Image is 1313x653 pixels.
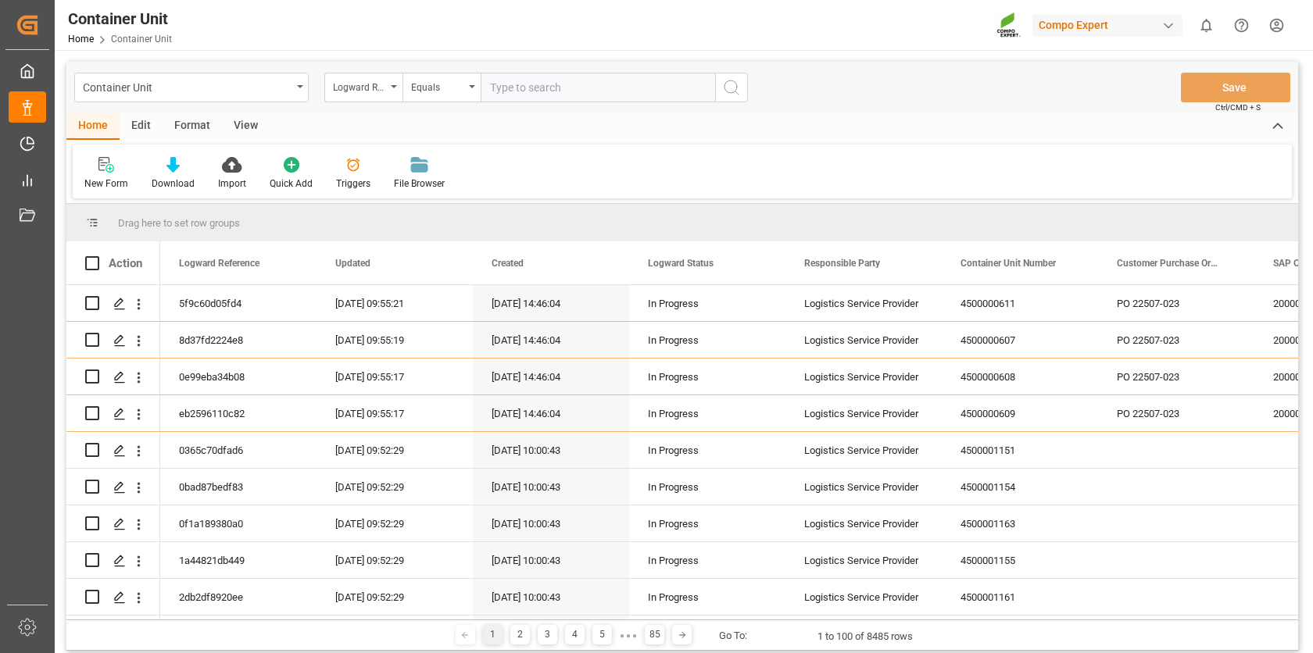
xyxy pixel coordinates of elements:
[510,625,530,644] div: 2
[66,432,160,469] div: Press SPACE to select this row.
[996,12,1021,39] img: Screenshot%202023-09-29%20at%2010.02.21.png_1712312052.png
[160,322,317,358] div: 8d37fd2224e8
[317,469,473,505] div: [DATE] 09:52:29
[817,629,913,644] div: 1 to 100 of 8485 rows
[785,322,942,358] div: Logistics Service Provider
[942,395,1098,431] div: 4500000609
[1098,395,1254,431] div: PO 22507-023
[473,322,629,358] div: [DATE] 14:46:04
[785,285,942,321] div: Logistics Service Provider
[333,77,386,95] div: Logward Reference
[785,505,942,541] div: Logistics Service Provider
[942,505,1098,541] div: 4500001163
[160,285,317,321] div: 5f9c60d05fd4
[473,432,629,468] div: [DATE] 10:00:43
[66,542,160,579] div: Press SPACE to select this row.
[179,258,259,269] span: Logward Reference
[1117,258,1222,269] span: Customer Purchase Order Numbers
[1032,14,1182,37] div: Compo Expert
[109,256,142,270] div: Action
[324,73,402,102] button: open menu
[66,505,160,542] div: Press SPACE to select this row.
[317,285,473,321] div: [DATE] 09:55:21
[719,628,747,644] div: Go To:
[118,217,240,229] span: Drag here to set row groups
[785,579,942,615] div: Logistics Service Provider
[160,395,317,431] div: eb2596110c82
[218,177,246,191] div: Import
[270,177,313,191] div: Quick Add
[785,359,942,394] div: Logistics Service Provider
[317,395,473,431] div: [DATE] 09:55:17
[473,469,629,505] div: [DATE] 10:00:43
[592,625,612,644] div: 5
[1098,359,1254,394] div: PO 22507-023
[473,579,629,615] div: [DATE] 10:00:43
[648,469,767,505] div: In Progress
[84,177,128,191] div: New Form
[785,469,942,505] div: Logistics Service Provider
[66,285,160,322] div: Press SPACE to select this row.
[538,625,557,644] div: 3
[648,286,767,322] div: In Progress
[492,258,524,269] span: Created
[66,322,160,359] div: Press SPACE to select this row.
[317,432,473,468] div: [DATE] 09:52:29
[473,359,629,394] div: [DATE] 14:46:04
[648,323,767,359] div: In Progress
[335,258,370,269] span: Updated
[317,505,473,541] div: [DATE] 09:52:29
[66,579,160,616] div: Press SPACE to select this row.
[1224,8,1259,43] button: Help Center
[942,322,1098,358] div: 4500000607
[648,359,767,395] div: In Progress
[473,505,629,541] div: [DATE] 10:00:43
[785,542,942,578] div: Logistics Service Provider
[336,177,370,191] div: Triggers
[317,542,473,578] div: [DATE] 09:52:29
[473,542,629,578] div: [DATE] 10:00:43
[942,542,1098,578] div: 4500001155
[68,7,172,30] div: Container Unit
[160,542,317,578] div: 1a44821db449
[942,469,1098,505] div: 4500001154
[68,34,94,45] a: Home
[152,177,195,191] div: Download
[120,113,163,140] div: Edit
[160,505,317,541] div: 0f1a189380a0
[648,433,767,469] div: In Progress
[473,285,629,321] div: [DATE] 14:46:04
[648,506,767,542] div: In Progress
[1189,8,1224,43] button: show 0 new notifications
[1181,73,1290,102] button: Save
[481,73,715,102] input: Type to search
[1215,102,1261,113] span: Ctrl/CMD + S
[648,258,714,269] span: Logward Status
[715,73,748,102] button: search button
[620,630,637,641] div: ● ● ●
[785,432,942,468] div: Logistics Service Provider
[66,113,120,140] div: Home
[222,113,270,140] div: View
[648,396,767,432] div: In Progress
[648,543,767,579] div: In Progress
[411,77,464,95] div: Equals
[1098,322,1254,358] div: PO 22507-023
[804,258,880,269] span: Responsible Party
[942,359,1098,394] div: 4500000608
[402,73,481,102] button: open menu
[160,432,317,468] div: 0365c70dfad6
[483,625,503,644] div: 1
[942,285,1098,321] div: 4500000611
[66,395,160,432] div: Press SPACE to select this row.
[317,579,473,615] div: [DATE] 09:52:29
[565,625,585,644] div: 4
[942,579,1098,615] div: 4500001161
[160,469,317,505] div: 0bad87bedf83
[473,395,629,431] div: [DATE] 14:46:04
[961,258,1056,269] span: Container Unit Number
[83,77,292,96] div: Container Unit
[942,432,1098,468] div: 4500001151
[317,359,473,394] div: [DATE] 09:55:17
[66,469,160,505] div: Press SPACE to select this row.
